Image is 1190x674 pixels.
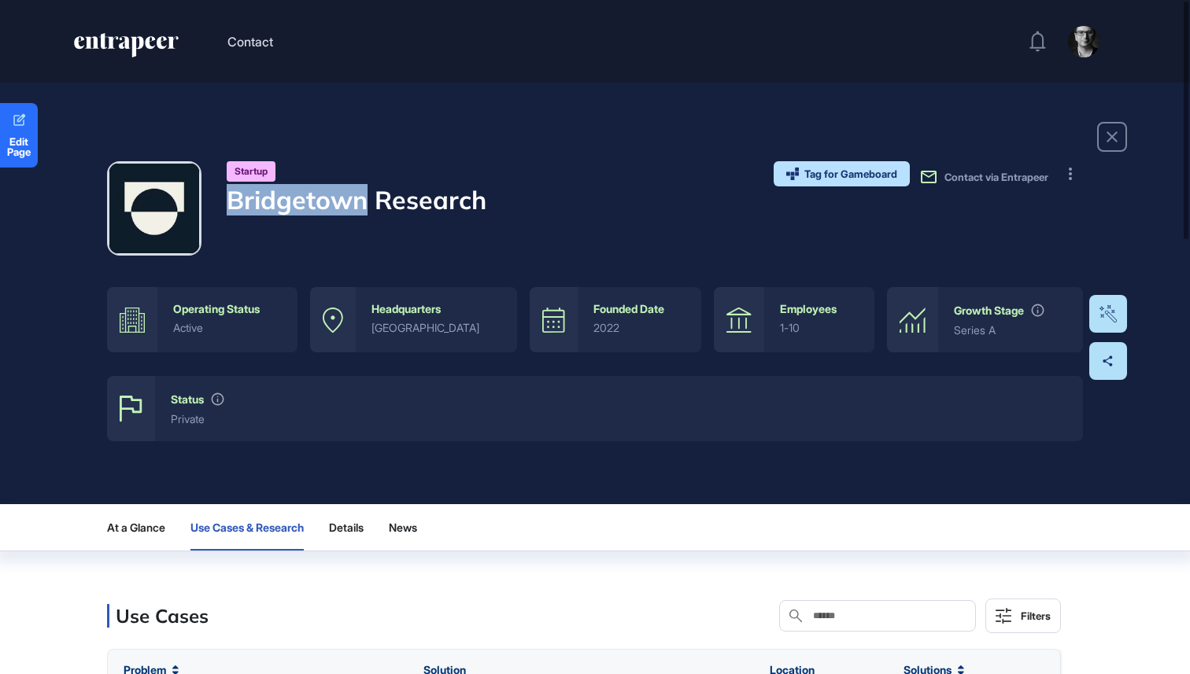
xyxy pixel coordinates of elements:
[389,504,430,551] button: News
[389,521,417,534] span: News
[227,161,275,182] div: Startup
[954,324,1067,337] div: Series A
[227,185,486,215] h4: Bridgetown Research
[171,393,204,406] div: Status
[985,598,1061,633] button: Filters
[593,303,664,315] div: Founded Date
[329,504,364,551] button: Details
[780,322,859,334] div: 1-10
[116,604,209,628] h3: Use Cases
[944,171,1048,183] span: Contact via Entrapeer
[173,322,282,334] div: active
[371,322,501,334] div: [GEOGRAPHIC_DATA]
[227,31,273,52] button: Contact
[190,521,304,534] span: Use Cases & Research
[329,521,364,534] span: Details
[804,169,897,179] span: Tag for Gameboard
[107,504,165,551] button: At a Glance
[190,504,304,551] button: Use Cases & Research
[1068,26,1099,57] img: user-avatar
[1021,610,1051,622] div: Filters
[107,521,165,534] span: At a Glance
[954,304,1024,317] div: Growth Stage
[171,413,1067,425] div: private
[72,33,180,63] a: entrapeer-logo
[780,303,837,315] div: Employees
[173,303,260,315] div: Operating Status
[593,322,686,334] div: 2022
[109,164,199,253] img: Bridgetown Research-logo
[919,168,1048,186] button: Contact via Entrapeer
[371,303,441,315] div: Headquarters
